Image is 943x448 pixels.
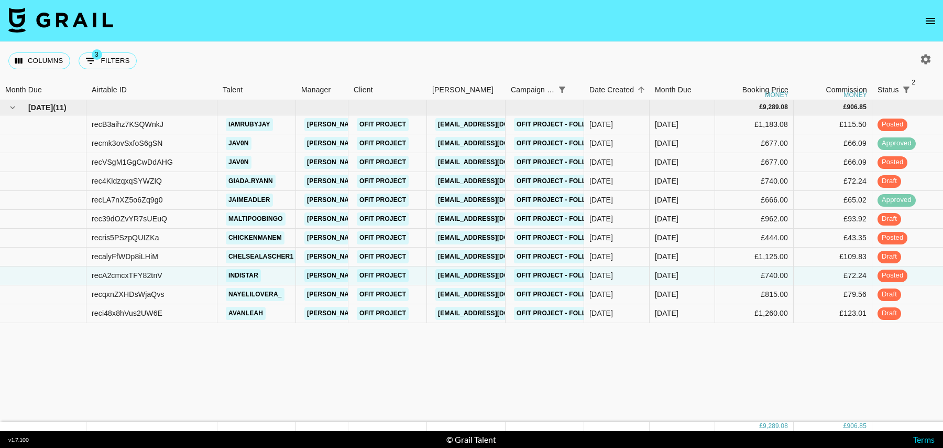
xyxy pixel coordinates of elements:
div: £666.00 [715,191,794,210]
a: Ofit Project - Follow Me [514,118,611,131]
div: recalyFfWDp8iLHiM [92,251,158,262]
div: £109.83 [794,248,872,266]
div: Talent [223,80,243,100]
div: £ [759,422,763,431]
span: posted [878,233,907,243]
a: Ofit Project - Follow Me Sound Promo [514,269,662,282]
div: Aug '25 [655,232,678,243]
div: £123.01 [794,304,872,323]
a: Ofit Project [357,137,409,150]
a: Ofit Project - Follow Me Sound Promo [514,307,662,320]
div: Month Due [5,80,42,100]
a: [EMAIL_ADDRESS][DOMAIN_NAME] [435,118,553,131]
div: 1 active filter [555,82,569,97]
a: [PERSON_NAME][EMAIL_ADDRESS][DOMAIN_NAME] [304,137,475,150]
div: Aug '25 [655,157,678,167]
a: Ofit Project - Follow Me post completion payment [514,156,707,169]
div: money [843,92,867,98]
a: Ofit Project - Follow Me Sound Promo [514,288,662,301]
a: [PERSON_NAME][EMAIL_ADDRESS][DOMAIN_NAME] [304,250,475,263]
div: £962.00 [715,210,794,229]
a: Ofit Project - Follow Me [514,137,611,150]
a: [EMAIL_ADDRESS][DOMAIN_NAME] [435,212,553,226]
div: 25/08/2025 [589,270,613,281]
div: recris5PSzpQUIZKa [92,232,159,243]
div: £1,260.00 [715,304,794,323]
div: recA2cmcxTFY82tnV [92,270,162,281]
div: £93.92 [794,210,872,229]
a: Ofit Project [357,156,409,169]
div: v 1.7.100 [8,436,29,443]
div: Aug '25 [655,138,678,148]
a: indistar [226,269,261,282]
div: 9,289.08 [763,422,788,431]
a: [PERSON_NAME][EMAIL_ADDRESS][DOMAIN_NAME] [304,118,475,131]
div: £ [843,422,847,431]
span: posted [878,157,907,167]
span: draft [878,252,901,262]
div: 25/08/2025 [589,195,613,205]
button: Sort [634,82,649,97]
div: £740.00 [715,266,794,285]
div: Status [878,80,899,100]
div: £66.09 [794,134,872,153]
div: £740.00 [715,172,794,191]
div: recqxnZXHDsWjaQvs [92,289,165,300]
a: Ofit Project - Follow Me Sound Promo [514,212,662,226]
div: Date Created [589,80,634,100]
div: recVSgM1GgCwDdAHG [92,157,173,167]
a: [PERSON_NAME][EMAIL_ADDRESS][DOMAIN_NAME] [304,307,475,320]
button: Show filters [555,82,569,97]
span: 3 [92,49,102,60]
span: draft [878,214,901,224]
div: £1,125.00 [715,248,794,266]
a: [PERSON_NAME][EMAIL_ADDRESS][DOMAIN_NAME] [304,231,475,244]
a: Ofit Project [357,194,409,207]
a: maltipoobingo [226,212,286,226]
a: Ofit Project [357,175,409,188]
div: 25/08/2025 [589,214,613,224]
a: [PERSON_NAME][EMAIL_ADDRESS][DOMAIN_NAME] [304,288,475,301]
div: Aug '25 [655,289,678,300]
span: ( 11 ) [53,102,67,113]
div: Booking Price [742,80,788,100]
div: £72.24 [794,172,872,191]
div: Aug '25 [655,176,678,186]
a: [EMAIL_ADDRESS][DOMAIN_NAME] [435,175,553,188]
span: posted [878,271,907,281]
div: 25/08/2025 [589,251,613,262]
div: 906.85 [847,103,867,112]
div: reci48x8hVus2UW6E [92,308,162,318]
div: £115.50 [794,115,872,134]
div: £444.00 [715,229,794,248]
div: Aug '25 [655,251,678,262]
div: Aug '25 [655,119,678,130]
div: Commission [826,80,867,100]
img: Grail Talent [8,7,113,33]
button: open drawer [920,10,941,31]
a: Ofit Project - Follow Me Sound Promo [514,231,662,244]
div: Aug '25 [655,308,678,318]
a: [PERSON_NAME][EMAIL_ADDRESS][DOMAIN_NAME] [304,269,475,282]
div: © Grail Talent [446,434,496,445]
div: 28/08/2025 [589,289,613,300]
a: Ofit Project - Follow Me Sound Promo [514,194,662,207]
a: [PERSON_NAME][EMAIL_ADDRESS][DOMAIN_NAME] [304,212,475,226]
div: 2 active filters [899,82,914,97]
div: Month Due [650,80,715,100]
a: [PERSON_NAME][EMAIL_ADDRESS][DOMAIN_NAME] [304,156,475,169]
a: [EMAIL_ADDRESS][DOMAIN_NAME] [435,194,553,207]
div: £65.02 [794,191,872,210]
div: £79.56 [794,285,872,304]
a: [EMAIL_ADDRESS][DOMAIN_NAME] [435,288,553,301]
a: jav0n [226,156,251,169]
a: [EMAIL_ADDRESS][DOMAIN_NAME] [435,137,553,150]
div: recmk3ovSxfoS6gSN [92,138,163,148]
span: [DATE] [28,102,53,113]
a: Terms [913,434,935,444]
a: [EMAIL_ADDRESS][DOMAIN_NAME] [435,231,553,244]
a: nayelilovera_ [226,288,284,301]
div: Campaign (Type) [511,80,555,100]
div: Aug '25 [655,195,678,205]
div: 25/08/2025 [589,232,613,243]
